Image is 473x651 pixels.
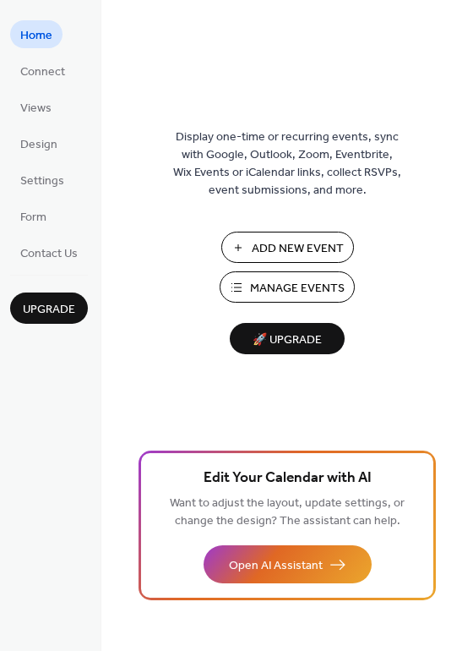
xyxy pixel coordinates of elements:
[230,323,345,354] button: 🚀 Upgrade
[20,136,57,154] span: Design
[221,232,354,263] button: Add New Event
[10,293,88,324] button: Upgrade
[10,93,62,121] a: Views
[10,129,68,157] a: Design
[20,63,65,81] span: Connect
[10,166,74,194] a: Settings
[20,245,78,263] span: Contact Us
[220,271,355,303] button: Manage Events
[20,209,46,227] span: Form
[23,301,75,319] span: Upgrade
[20,172,64,190] span: Settings
[10,57,75,85] a: Connect
[173,129,401,200] span: Display one-time or recurring events, sync with Google, Outlook, Zoom, Eventbrite, Wix Events or ...
[204,545,372,583] button: Open AI Assistant
[252,240,344,258] span: Add New Event
[170,492,405,533] span: Want to adjust the layout, update settings, or change the design? The assistant can help.
[250,280,345,298] span: Manage Events
[10,20,63,48] a: Home
[10,238,88,266] a: Contact Us
[20,27,52,45] span: Home
[229,557,323,575] span: Open AI Assistant
[204,467,372,490] span: Edit Your Calendar with AI
[240,329,334,352] span: 🚀 Upgrade
[20,100,52,118] span: Views
[10,202,57,230] a: Form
